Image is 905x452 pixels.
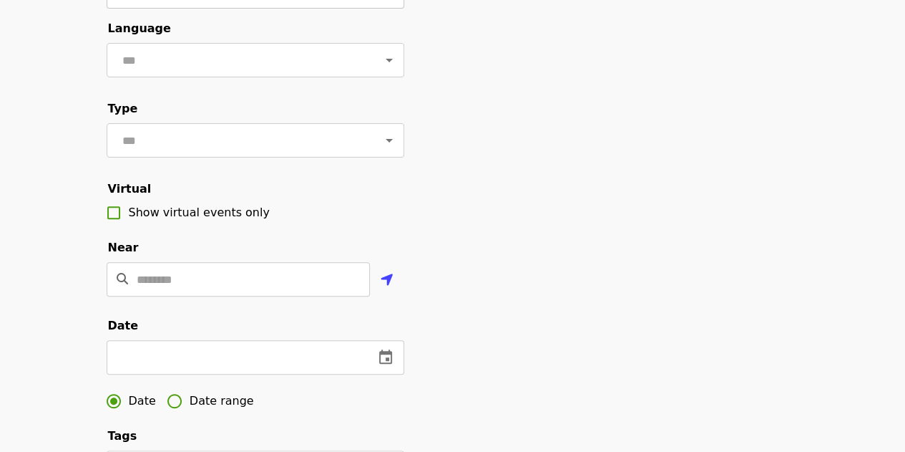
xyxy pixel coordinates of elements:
[108,319,139,332] span: Date
[190,393,254,410] span: Date range
[108,102,138,115] span: Type
[129,393,156,410] span: Date
[117,272,128,286] i: search icon
[370,264,404,298] button: Use my location
[381,271,393,289] i: location-arrow icon
[379,50,399,70] button: Open
[137,262,370,297] input: Location
[129,206,270,219] span: Show virtual events only
[379,130,399,150] button: Open
[368,340,403,375] button: change date
[108,21,171,35] span: Language
[108,429,137,443] span: Tags
[108,241,139,254] span: Near
[108,182,152,196] span: Virtual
